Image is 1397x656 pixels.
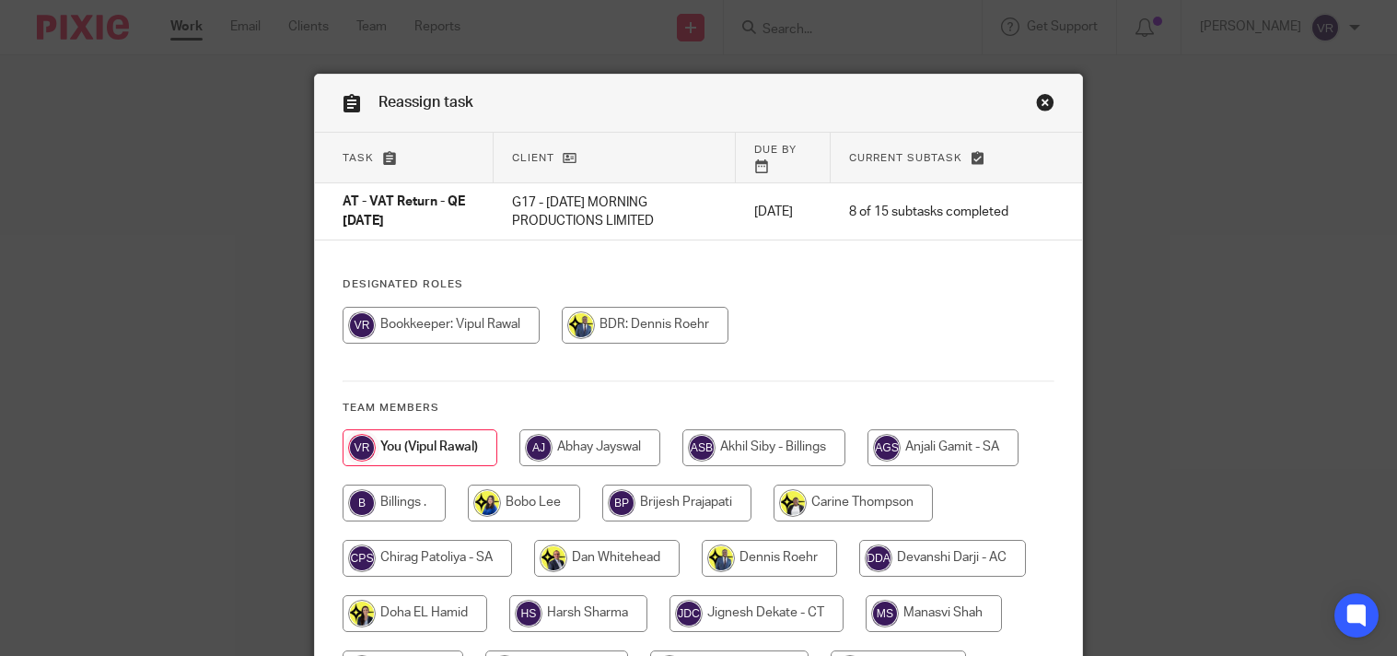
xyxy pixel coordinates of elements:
[512,153,554,163] span: Client
[1036,93,1054,118] a: Close this dialog window
[378,95,473,110] span: Reassign task
[849,153,962,163] span: Current subtask
[754,203,812,221] p: [DATE]
[831,183,1027,240] td: 8 of 15 subtasks completed
[754,145,797,155] span: Due by
[343,401,1054,416] h4: Team members
[343,196,465,228] span: AT - VAT Return - QE [DATE]
[343,153,374,163] span: Task
[512,193,717,231] p: G17 - [DATE] MORNING PRODUCTIONS LIMITED
[343,277,1054,292] h4: Designated Roles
